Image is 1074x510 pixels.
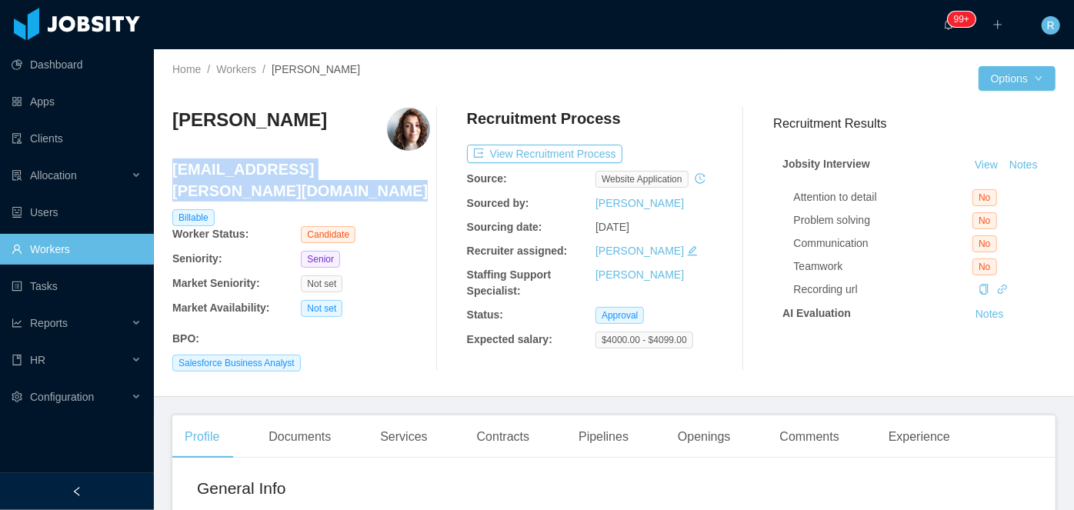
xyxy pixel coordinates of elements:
[695,173,705,184] i: icon: history
[997,284,1008,295] i: icon: link
[467,148,622,160] a: icon: exportView Recruitment Process
[972,258,996,275] span: No
[969,305,1010,324] button: Notes
[979,284,989,295] i: icon: copy
[467,108,621,129] h4: Recruitment Process
[595,332,693,348] span: $4000.00 - $4099.00
[172,415,232,458] div: Profile
[467,145,622,163] button: icon: exportView Recruitment Process
[12,355,22,365] i: icon: book
[12,170,22,181] i: icon: solution
[794,282,973,298] div: Recording url
[12,197,142,228] a: icon: robotUsers
[301,251,340,268] span: Senior
[997,283,1008,295] a: icon: link
[172,108,327,132] h3: [PERSON_NAME]
[943,19,954,30] i: icon: bell
[969,158,1003,171] a: View
[794,258,973,275] div: Teamwork
[301,226,355,243] span: Candidate
[467,245,568,257] b: Recruiter assigned:
[467,221,542,233] b: Sourcing date:
[595,221,629,233] span: [DATE]
[12,234,142,265] a: icon: userWorkers
[12,123,142,154] a: icon: auditClients
[30,391,94,403] span: Configuration
[30,354,45,366] span: HR
[566,415,641,458] div: Pipelines
[773,114,1056,133] h3: Recruitment Results
[262,63,265,75] span: /
[12,271,142,302] a: icon: profileTasks
[368,415,439,458] div: Services
[172,63,201,75] a: Home
[172,332,199,345] b: BPO :
[972,235,996,252] span: No
[387,108,430,151] img: f82e5641-9542-495b-9fb2-8d72c09fc02e_68e93430a9122-400w.png
[665,415,743,458] div: Openings
[172,302,270,314] b: Market Availability:
[768,415,852,458] div: Comments
[595,245,684,257] a: [PERSON_NAME]
[467,308,503,321] b: Status:
[301,275,342,292] span: Not set
[687,245,698,256] i: icon: edit
[465,415,542,458] div: Contracts
[979,66,1056,91] button: Optionsicon: down
[467,172,507,185] b: Source:
[1003,156,1044,175] button: Notes
[12,318,22,328] i: icon: line-chart
[172,355,301,372] span: Salesforce Business Analyst
[794,235,973,252] div: Communication
[948,12,976,27] sup: 264
[30,317,68,329] span: Reports
[272,63,360,75] span: [PERSON_NAME]
[595,268,684,281] a: [PERSON_NAME]
[256,415,343,458] div: Documents
[301,300,342,317] span: Not set
[782,307,851,319] strong: AI Evaluation
[172,209,215,226] span: Billable
[595,197,684,209] a: [PERSON_NAME]
[172,252,222,265] b: Seniority:
[172,228,248,240] b: Worker Status:
[979,282,989,298] div: Copy
[876,415,962,458] div: Experience
[972,189,996,206] span: No
[467,268,552,297] b: Staffing Support Specialist:
[595,307,644,324] span: Approval
[216,63,256,75] a: Workers
[197,476,614,501] h2: General Info
[207,63,210,75] span: /
[595,171,689,188] span: website application
[992,19,1003,30] i: icon: plus
[1047,16,1055,35] span: R
[782,158,870,170] strong: Jobsity Interview
[972,212,996,229] span: No
[172,158,430,202] h4: [EMAIL_ADDRESS][PERSON_NAME][DOMAIN_NAME]
[794,212,973,228] div: Problem solving
[12,86,142,117] a: icon: appstoreApps
[467,197,529,209] b: Sourced by:
[12,49,142,80] a: icon: pie-chartDashboard
[172,277,260,289] b: Market Seniority:
[12,392,22,402] i: icon: setting
[794,189,973,205] div: Attention to detail
[30,169,77,182] span: Allocation
[467,333,552,345] b: Expected salary:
